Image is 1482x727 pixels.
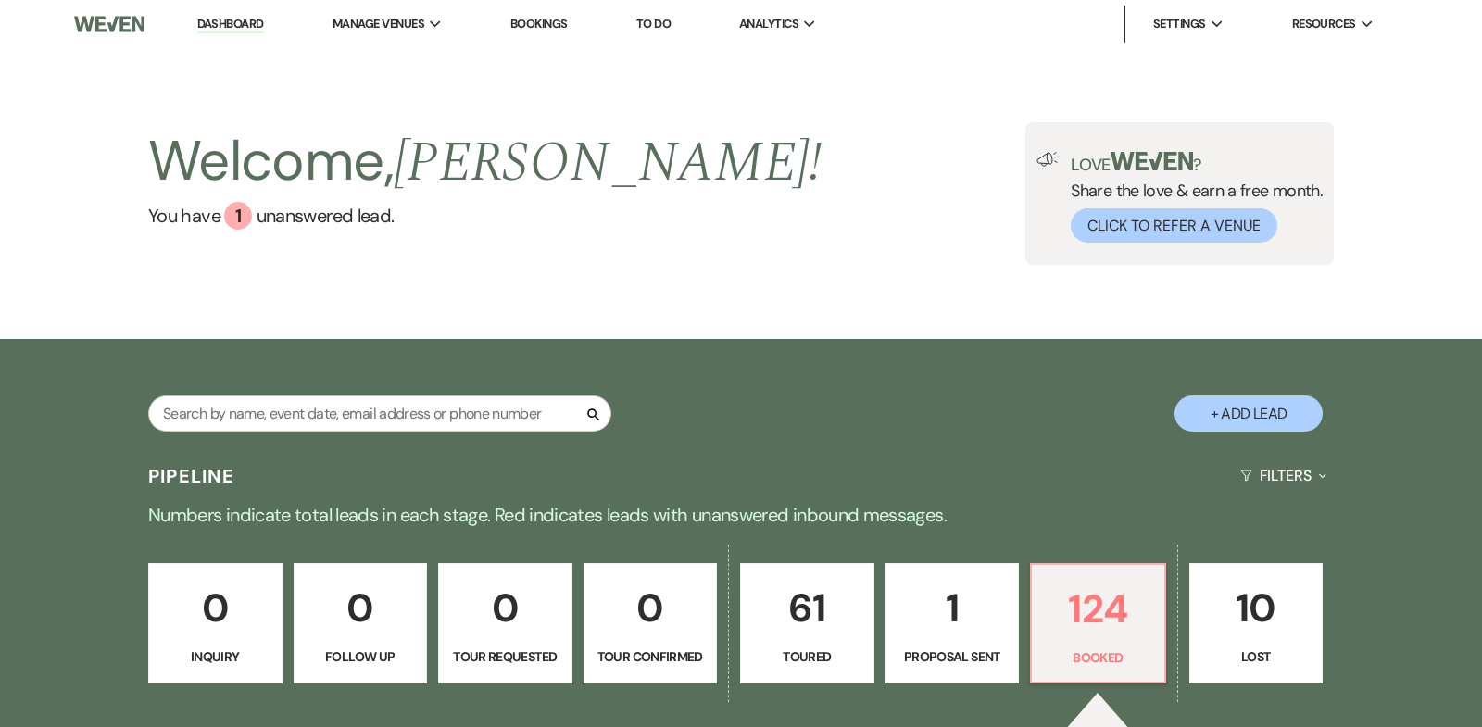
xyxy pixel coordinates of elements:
[148,122,822,202] h2: Welcome,
[898,646,1008,667] p: Proposal Sent
[596,577,706,639] p: 0
[160,577,270,639] p: 0
[224,202,252,230] div: 1
[1071,208,1277,243] button: Click to Refer a Venue
[74,500,1408,530] p: Numbers indicate total leads in each stage. Red indicates leads with unanswered inbound messages.
[148,563,283,683] a: 0Inquiry
[438,563,572,683] a: 0Tour Requested
[394,120,822,206] span: [PERSON_NAME] !
[294,563,428,683] a: 0Follow Up
[1201,577,1312,639] p: 10
[148,463,235,489] h3: Pipeline
[596,646,706,667] p: Tour Confirmed
[160,646,270,667] p: Inquiry
[752,646,862,667] p: Toured
[636,16,671,31] a: To Do
[450,577,560,639] p: 0
[333,15,424,33] span: Manage Venues
[510,16,568,31] a: Bookings
[1060,152,1323,243] div: Share the love & earn a free month.
[1233,451,1334,500] button: Filters
[1036,152,1060,167] img: loud-speaker-illustration.svg
[1174,395,1323,432] button: + Add Lead
[1201,646,1312,667] p: Lost
[885,563,1020,683] a: 1Proposal Sent
[898,577,1008,639] p: 1
[739,15,798,33] span: Analytics
[752,577,862,639] p: 61
[1071,152,1323,173] p: Love ?
[1292,15,1356,33] span: Resources
[148,395,611,432] input: Search by name, event date, email address or phone number
[740,563,874,683] a: 61Toured
[148,202,822,230] a: You have 1 unanswered lead.
[1153,15,1206,33] span: Settings
[1189,563,1324,683] a: 10Lost
[1043,578,1153,640] p: 124
[1043,647,1153,668] p: Booked
[197,16,264,33] a: Dashboard
[306,577,416,639] p: 0
[450,646,560,667] p: Tour Requested
[306,646,416,667] p: Follow Up
[74,5,144,44] img: Weven Logo
[1111,152,1193,170] img: weven-logo-green.svg
[584,563,718,683] a: 0Tour Confirmed
[1030,563,1166,683] a: 124Booked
